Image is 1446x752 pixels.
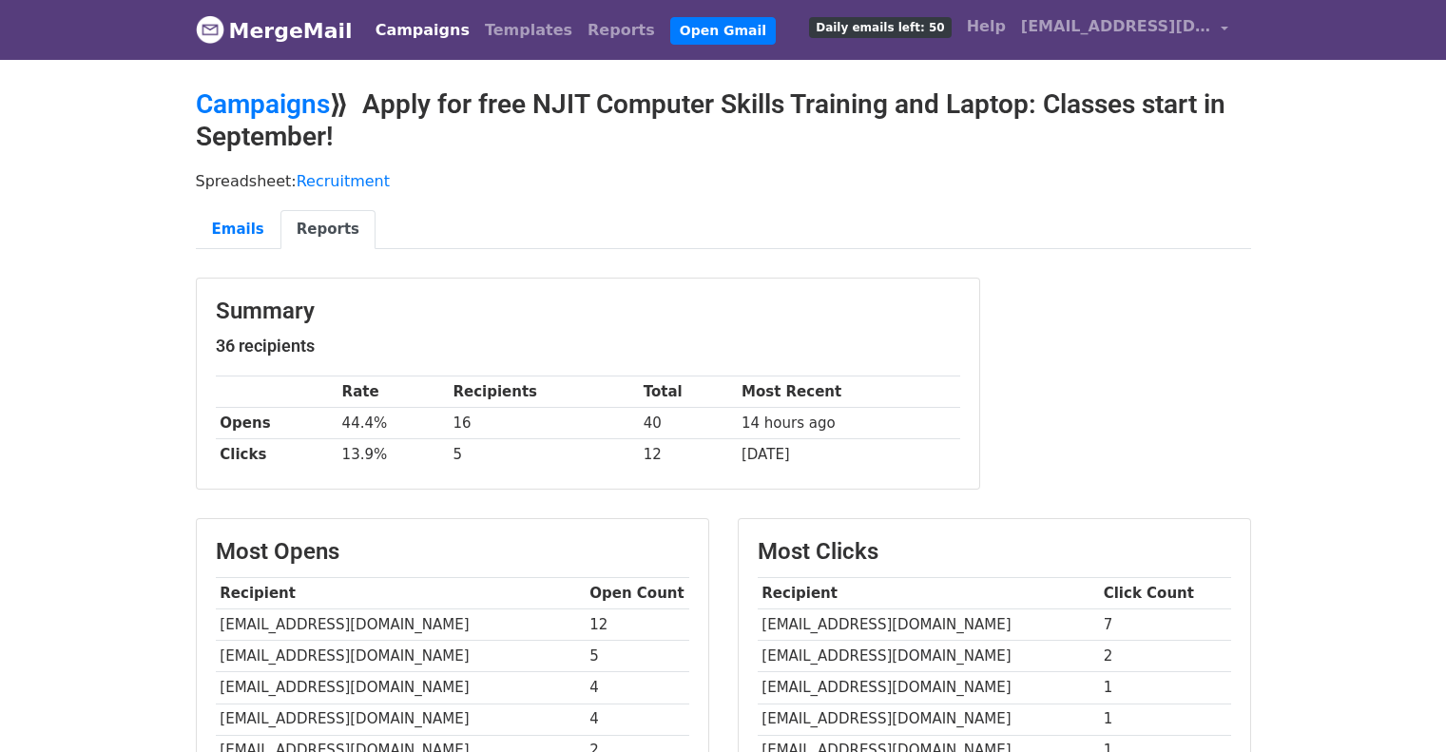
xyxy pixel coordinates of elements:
[368,11,477,49] a: Campaigns
[670,17,776,45] a: Open Gmail
[1099,609,1231,641] td: 7
[216,672,586,704] td: [EMAIL_ADDRESS][DOMAIN_NAME]
[337,408,449,439] td: 44.4%
[1021,15,1211,38] span: [EMAIL_ADDRESS][DOMAIN_NAME]
[586,609,689,641] td: 12
[196,88,1251,152] h2: ⟫ Apply for free NJIT Computer Skills Training and Laptop: Classes start in September!
[737,439,959,471] td: [DATE]
[216,336,960,357] h5: 36 recipients
[477,11,580,49] a: Templates
[196,210,280,249] a: Emails
[639,376,737,408] th: Total
[758,609,1099,641] td: [EMAIL_ADDRESS][DOMAIN_NAME]
[216,641,586,672] td: [EMAIL_ADDRESS][DOMAIN_NAME]
[737,376,959,408] th: Most Recent
[337,439,449,471] td: 13.9%
[586,641,689,672] td: 5
[196,88,330,120] a: Campaigns
[737,408,959,439] td: 14 hours ago
[809,17,951,38] span: Daily emails left: 50
[216,298,960,325] h3: Summary
[216,439,337,471] th: Clicks
[1099,704,1231,735] td: 1
[586,704,689,735] td: 4
[758,578,1099,609] th: Recipient
[216,609,586,641] td: [EMAIL_ADDRESS][DOMAIN_NAME]
[280,210,376,249] a: Reports
[639,408,737,439] td: 40
[586,672,689,704] td: 4
[586,578,689,609] th: Open Count
[449,376,639,408] th: Recipients
[196,171,1251,191] p: Spreadsheet:
[758,641,1099,672] td: [EMAIL_ADDRESS][DOMAIN_NAME]
[758,704,1099,735] td: [EMAIL_ADDRESS][DOMAIN_NAME]
[196,10,353,50] a: MergeMail
[297,172,390,190] a: Recruitment
[216,538,689,566] h3: Most Opens
[216,408,337,439] th: Opens
[1099,578,1231,609] th: Click Count
[449,439,639,471] td: 5
[337,376,449,408] th: Rate
[196,15,224,44] img: MergeMail logo
[216,578,586,609] th: Recipient
[1099,672,1231,704] td: 1
[758,672,1099,704] td: [EMAIL_ADDRESS][DOMAIN_NAME]
[580,11,663,49] a: Reports
[1099,641,1231,672] td: 2
[639,439,737,471] td: 12
[216,704,586,735] td: [EMAIL_ADDRESS][DOMAIN_NAME]
[758,538,1231,566] h3: Most Clicks
[449,408,639,439] td: 16
[1013,8,1236,52] a: [EMAIL_ADDRESS][DOMAIN_NAME]
[959,8,1013,46] a: Help
[801,8,958,46] a: Daily emails left: 50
